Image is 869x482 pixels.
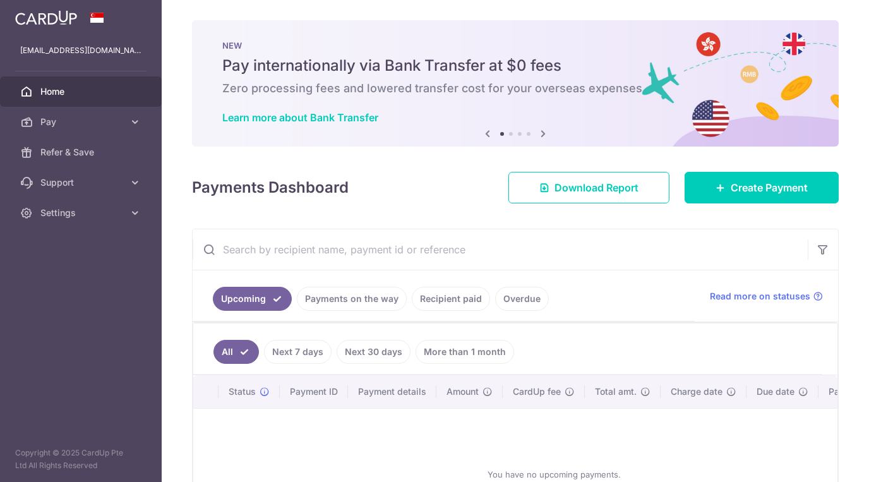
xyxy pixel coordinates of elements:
a: Read more on statuses [710,290,823,303]
span: Support [40,176,124,189]
span: Create Payment [731,180,808,195]
h5: Pay internationally via Bank Transfer at $0 fees [222,56,808,76]
p: NEW [222,40,808,51]
img: CardUp [15,10,77,25]
span: Refer & Save [40,146,124,159]
a: Next 30 days [337,340,411,364]
input: Search by recipient name, payment id or reference [193,229,808,270]
a: Overdue [495,287,549,311]
span: Read more on statuses [710,290,810,303]
span: Total amt. [595,385,637,398]
span: Download Report [554,180,638,195]
p: [EMAIL_ADDRESS][DOMAIN_NAME] [20,44,141,57]
span: Settings [40,207,124,219]
a: Upcoming [213,287,292,311]
a: Next 7 days [264,340,332,364]
a: More than 1 month [416,340,514,364]
h6: Zero processing fees and lowered transfer cost for your overseas expenses [222,81,808,96]
h4: Payments Dashboard [192,176,349,199]
span: Status [229,385,256,398]
span: Pay [40,116,124,128]
a: Create Payment [685,172,839,203]
span: Charge date [671,385,722,398]
img: Bank transfer banner [192,20,839,147]
th: Payment ID [280,375,348,408]
a: All [213,340,259,364]
span: Amount [446,385,479,398]
a: Payments on the way [297,287,407,311]
span: CardUp fee [513,385,561,398]
a: Recipient paid [412,287,490,311]
a: Learn more about Bank Transfer [222,111,378,124]
span: Due date [757,385,794,398]
span: Home [40,85,124,98]
th: Payment details [348,375,436,408]
a: Download Report [508,172,669,203]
